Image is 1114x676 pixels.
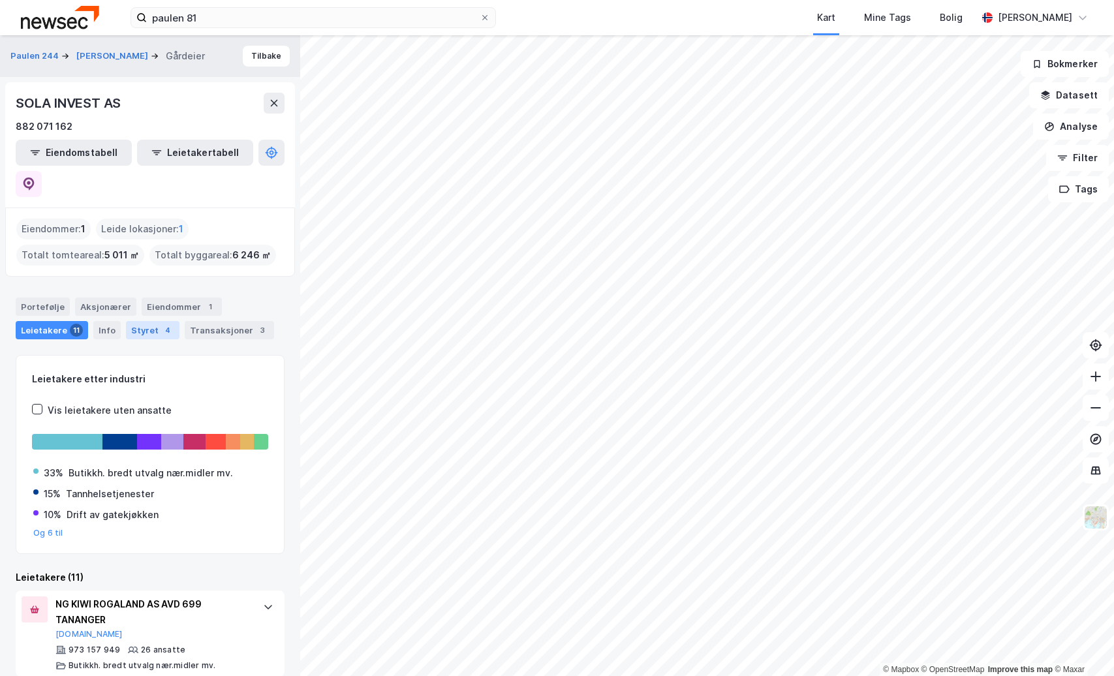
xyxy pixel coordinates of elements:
[147,8,480,27] input: Søk på adresse, matrikkel, gårdeiere, leietakere eller personer
[32,371,268,387] div: Leietakere etter industri
[55,629,123,639] button: [DOMAIN_NAME]
[864,10,911,25] div: Mine Tags
[55,596,250,628] div: NG KIWI ROGALAND AS AVD 699 TANANGER
[16,298,70,316] div: Portefølje
[817,10,835,25] div: Kart
[142,298,222,316] div: Eiendommer
[256,324,269,337] div: 3
[81,221,85,237] span: 1
[161,324,174,337] div: 4
[16,140,132,166] button: Eiendomstabell
[104,247,139,263] span: 5 011 ㎡
[1046,145,1109,171] button: Filter
[166,48,205,64] div: Gårdeier
[185,321,274,339] div: Transaksjoner
[232,247,271,263] span: 6 246 ㎡
[1083,505,1108,530] img: Z
[44,507,61,523] div: 10%
[1049,613,1114,676] iframe: Chat Widget
[76,50,151,63] button: [PERSON_NAME]
[1029,82,1109,108] button: Datasett
[243,46,290,67] button: Tilbake
[16,219,91,239] div: Eiendommer :
[93,321,121,339] div: Info
[141,645,185,655] div: 26 ansatte
[96,219,189,239] div: Leide lokasjoner :
[1048,176,1109,202] button: Tags
[940,10,963,25] div: Bolig
[21,6,99,29] img: newsec-logo.f6e21ccffca1b3a03d2d.png
[10,50,61,63] button: Paulen 244
[1049,613,1114,676] div: Kontrollprogram for chat
[883,665,919,674] a: Mapbox
[1021,51,1109,77] button: Bokmerker
[204,300,217,313] div: 1
[16,570,285,585] div: Leietakere (11)
[16,245,144,266] div: Totalt tomteareal :
[70,324,83,337] div: 11
[179,221,183,237] span: 1
[48,403,172,418] div: Vis leietakere uten ansatte
[16,93,123,114] div: SOLA INVEST AS
[69,465,233,481] div: Butikkh. bredt utvalg nær.midler mv.
[16,321,88,339] div: Leietakere
[69,645,120,655] div: 973 157 949
[1033,114,1109,140] button: Analyse
[44,486,61,502] div: 15%
[921,665,985,674] a: OpenStreetMap
[16,119,72,134] div: 882 071 162
[998,10,1072,25] div: [PERSON_NAME]
[137,140,253,166] button: Leietakertabell
[33,528,63,538] button: Og 6 til
[69,660,215,671] div: Butikkh. bredt utvalg nær.midler mv.
[149,245,276,266] div: Totalt byggareal :
[66,486,154,502] div: Tannhelsetjenester
[988,665,1053,674] a: Improve this map
[126,321,179,339] div: Styret
[67,507,159,523] div: Drift av gatekjøkken
[75,298,136,316] div: Aksjonærer
[44,465,63,481] div: 33%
